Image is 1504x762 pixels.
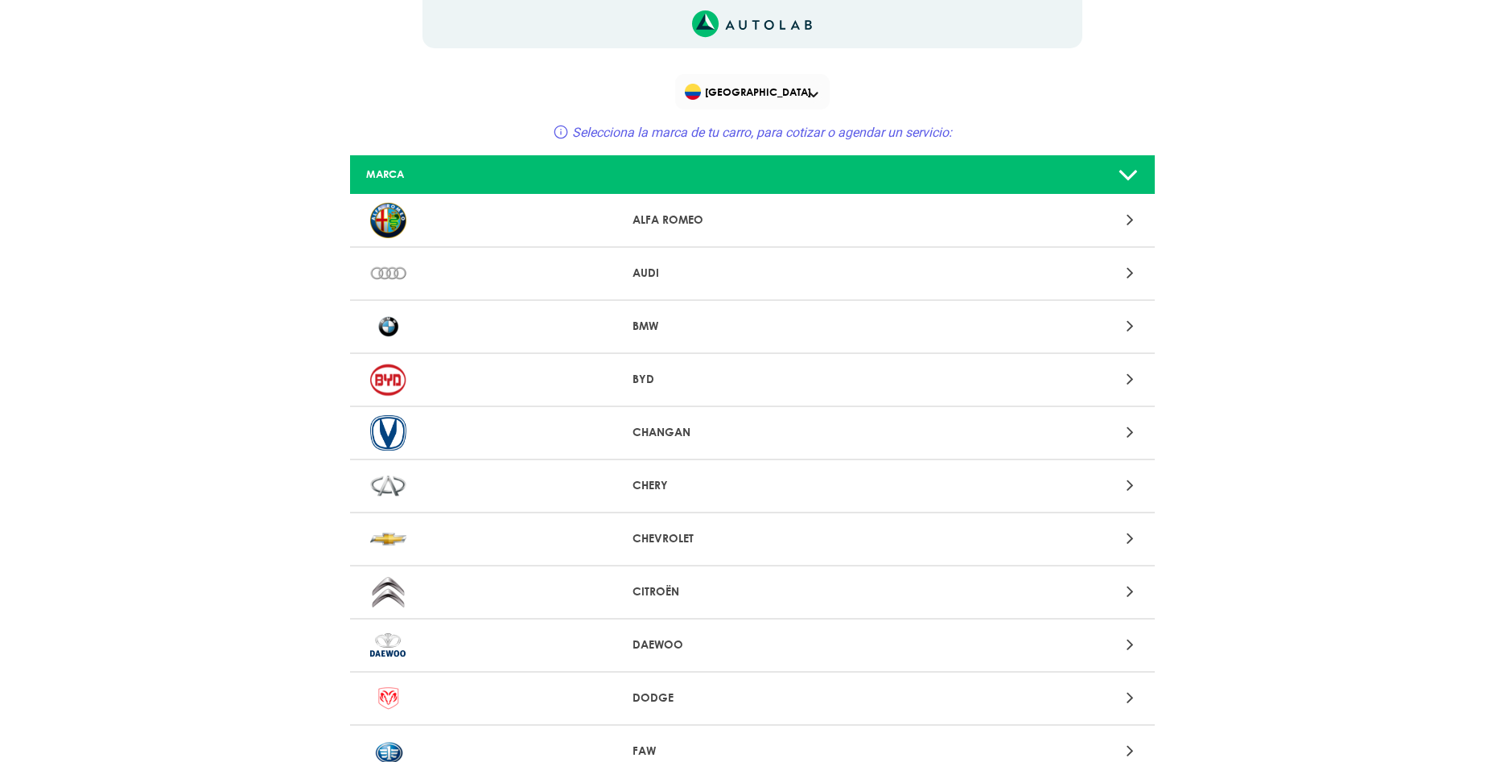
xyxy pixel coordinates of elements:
p: BYD [633,371,871,388]
img: CITROËN [370,575,406,610]
img: CHERY [370,468,406,504]
div: Flag of COLOMBIA[GEOGRAPHIC_DATA] [675,74,830,109]
a: MARCA [350,155,1155,195]
p: CHANGAN [633,424,871,441]
p: FAW [633,743,871,760]
img: ALFA ROMEO [370,203,406,238]
p: CHEVROLET [633,530,871,547]
p: DAEWOO [633,636,871,653]
p: DODGE [633,690,871,706]
img: AUDI [370,256,406,291]
img: BMW [370,309,406,344]
p: CHERY [633,477,871,494]
p: AUDI [633,265,871,282]
div: MARCA [354,167,620,182]
img: CHEVROLET [370,521,406,557]
img: DAEWOO [370,628,406,663]
img: DODGE [370,681,406,716]
p: ALFA ROMEO [633,212,871,229]
img: BYD [370,362,406,397]
img: CHANGAN [370,415,406,451]
p: CITROËN [633,583,871,600]
span: Selecciona la marca de tu carro, para cotizar o agendar un servicio: [572,125,952,140]
a: Link al sitio de autolab [692,15,812,31]
p: BMW [633,318,871,335]
img: Flag of COLOMBIA [685,84,701,100]
span: [GEOGRAPHIC_DATA] [685,80,822,103]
